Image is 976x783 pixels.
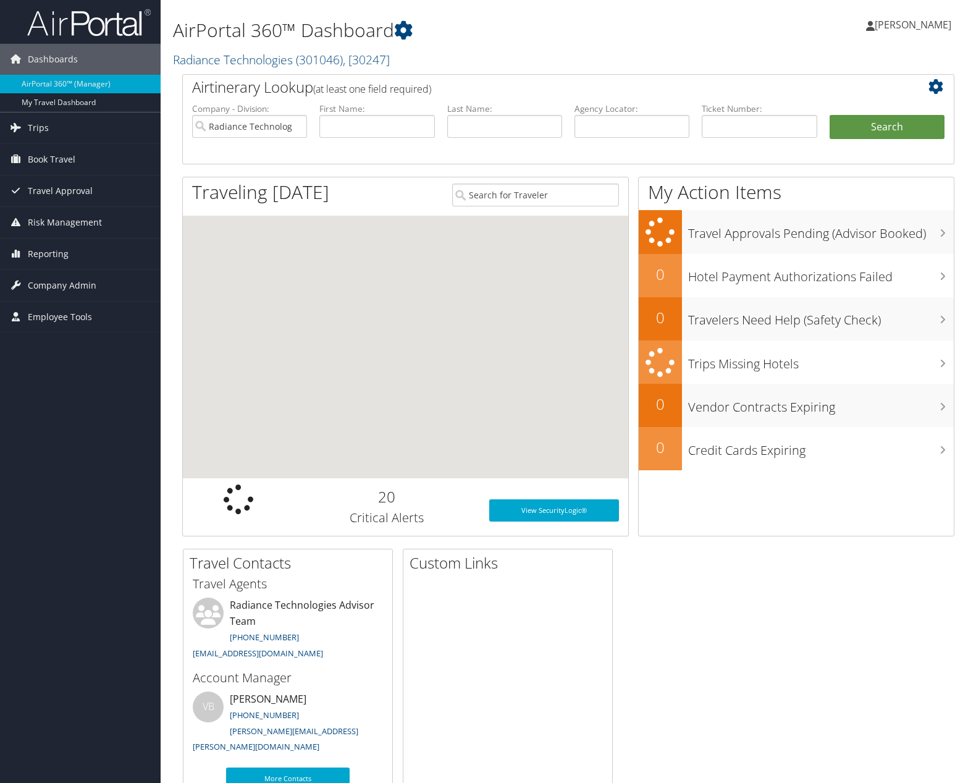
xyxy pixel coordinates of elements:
[688,392,954,416] h3: Vendor Contracts Expiring
[639,264,682,285] h2: 0
[343,51,390,68] span: , [ 30247 ]
[193,726,358,753] a: [PERSON_NAME][EMAIL_ADDRESS][PERSON_NAME][DOMAIN_NAME]
[193,692,224,722] div: VB
[296,51,343,68] span: ( 301046 )
[830,115,944,140] button: Search
[28,239,69,269] span: Reporting
[452,184,619,206] input: Search for Traveler
[193,648,323,659] a: [EMAIL_ADDRESS][DOMAIN_NAME]
[639,210,954,254] a: Travel Approvals Pending (Advisor Booked)
[639,384,954,427] a: 0Vendor Contracts Expiring
[303,509,470,527] h3: Critical Alerts
[688,349,954,373] h3: Trips Missing Hotels
[230,632,299,643] a: [PHONE_NUMBER]
[574,103,689,115] label: Agency Locator:
[688,219,954,242] h3: Travel Approvals Pending (Advisor Booked)
[313,82,431,96] span: (at least one field required)
[28,207,102,238] span: Risk Management
[173,17,700,43] h1: AirPortal 360™ Dashboard
[639,427,954,470] a: 0Credit Cards Expiring
[319,103,434,115] label: First Name:
[192,103,307,115] label: Company - Division:
[28,176,93,206] span: Travel Approval
[28,270,96,301] span: Company Admin
[639,394,682,415] h2: 0
[875,18,951,32] span: [PERSON_NAME]
[193,669,383,687] h3: Account Manager
[410,552,612,573] h2: Custom Links
[303,486,470,507] h2: 20
[688,305,954,329] h3: Travelers Need Help (Safety Check)
[688,262,954,286] h3: Hotel Payment Authorizations Failed
[639,341,954,384] a: Trips Missing Hotels
[192,77,880,98] h2: Airtinerary Lookup
[192,179,329,205] h1: Traveling [DATE]
[28,302,92,332] span: Employee Tools
[193,575,383,593] h3: Travel Agents
[639,179,954,205] h1: My Action Items
[190,552,392,573] h2: Travel Contacts
[489,499,619,522] a: View SecurityLogic®
[28,44,78,75] span: Dashboards
[187,692,389,758] li: [PERSON_NAME]
[866,6,964,43] a: [PERSON_NAME]
[639,307,682,328] h2: 0
[173,51,390,68] a: Radiance Technologies
[230,709,299,721] a: [PHONE_NUMBER]
[447,103,562,115] label: Last Name:
[639,437,682,458] h2: 0
[639,254,954,297] a: 0Hotel Payment Authorizations Failed
[187,598,389,664] li: Radiance Technologies Advisor Team
[27,8,151,37] img: airportal-logo.png
[28,144,75,175] span: Book Travel
[28,112,49,143] span: Trips
[639,297,954,341] a: 0Travelers Need Help (Safety Check)
[688,436,954,459] h3: Credit Cards Expiring
[702,103,817,115] label: Ticket Number:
